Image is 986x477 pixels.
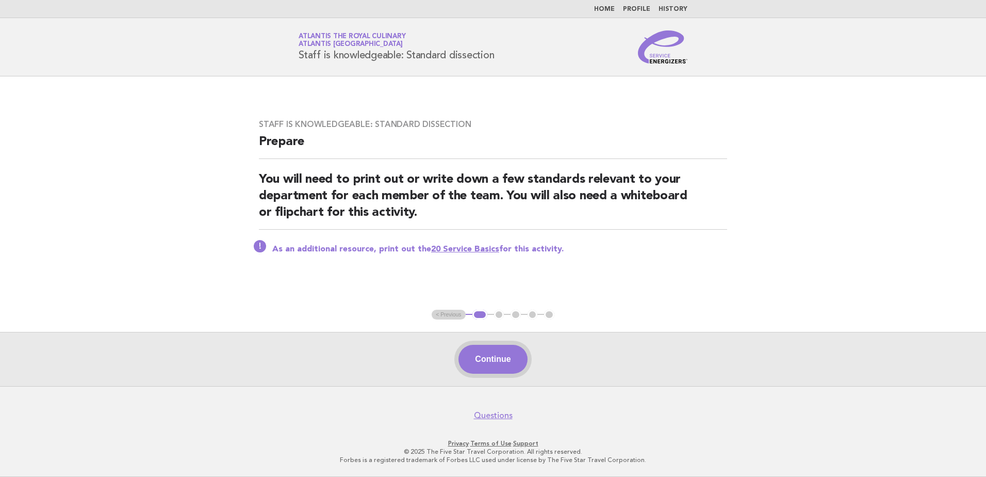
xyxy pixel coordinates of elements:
[474,410,513,421] a: Questions
[458,345,527,374] button: Continue
[299,34,494,60] h1: Staff is knowledgeable: Standard dissection
[659,6,687,12] a: History
[470,440,512,447] a: Terms of Use
[259,134,727,159] h2: Prepare
[177,439,809,448] p: · ·
[594,6,615,12] a: Home
[177,456,809,464] p: Forbes is a registered trademark of Forbes LLC used under license by The Five Star Travel Corpora...
[513,440,538,447] a: Support
[299,41,403,48] span: Atlantis [GEOGRAPHIC_DATA]
[638,30,687,63] img: Service Energizers
[448,440,469,447] a: Privacy
[299,33,405,47] a: Atlantis the Royal CulinaryAtlantis [GEOGRAPHIC_DATA]
[272,244,727,255] p: As an additional resource, print out the for this activity.
[431,245,499,253] a: 20 Service Basics
[259,171,727,230] h2: You will need to print out or write down a few standards relevant to your department for each mem...
[259,119,727,130] h3: Staff is knowledgeable: Standard dissection
[472,310,487,320] button: 1
[177,448,809,456] p: © 2025 The Five Star Travel Corporation. All rights reserved.
[623,6,650,12] a: Profile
